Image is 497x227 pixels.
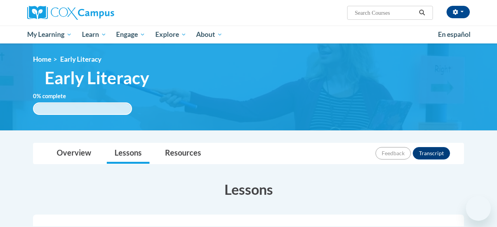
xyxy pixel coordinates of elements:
button: Account Settings [447,6,470,18]
iframe: Button to launch messaging window [466,196,491,221]
h3: Lessons [33,180,464,199]
a: About [191,26,228,43]
span: Learn [82,30,106,39]
span: Engage [116,30,145,39]
span: 0 [33,93,36,99]
img: Cox Campus [27,6,114,20]
input: Search Courses [354,8,416,17]
span: Early Literacy [45,68,149,88]
a: Engage [111,26,150,43]
span: About [196,30,222,39]
button: Transcript [413,147,450,159]
span: My Learning [27,30,72,39]
a: Home [33,55,51,63]
span: En español [438,30,471,38]
a: Overview [49,143,99,164]
a: En español [433,26,476,43]
span: Early Literacy [60,55,101,63]
a: My Learning [22,26,77,43]
div: Main menu [21,26,476,43]
button: Search [416,8,428,17]
button: Feedback [375,147,411,159]
a: Resources [157,143,209,164]
span: Explore [155,30,186,39]
label: % complete [33,92,78,101]
a: Learn [77,26,111,43]
a: Explore [150,26,191,43]
a: Cox Campus [27,6,167,20]
a: Lessons [107,143,149,164]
